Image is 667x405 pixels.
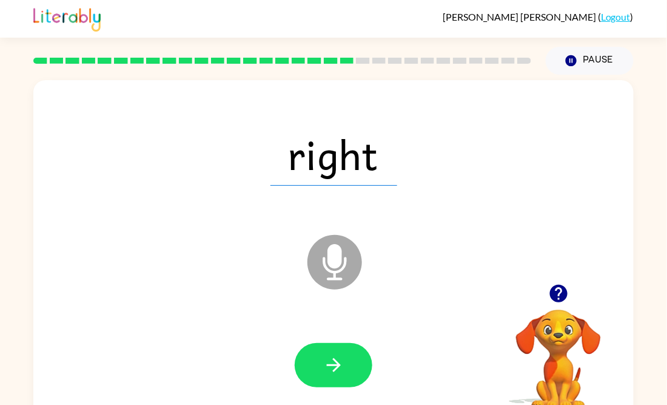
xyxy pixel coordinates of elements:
[443,11,598,22] span: [PERSON_NAME] [PERSON_NAME]
[546,47,634,75] button: Pause
[270,123,397,186] span: right
[601,11,631,22] a: Logout
[33,5,101,32] img: Literably
[443,11,634,22] div: ( )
